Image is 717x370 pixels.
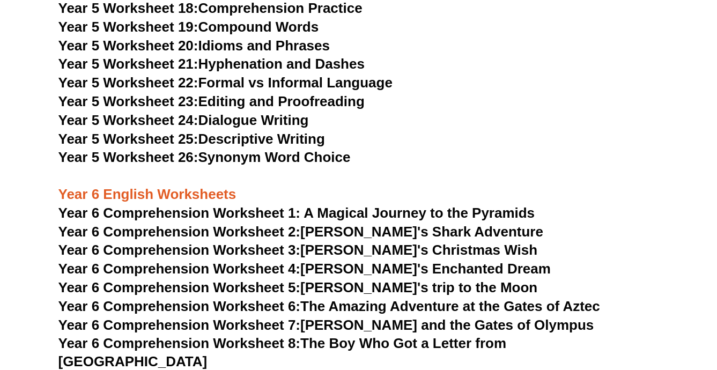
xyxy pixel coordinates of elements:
[58,205,535,221] a: Year 6 Comprehension Worksheet 1: A Magical Journey to the Pyramids
[58,56,365,72] a: Year 5 Worksheet 21:Hyphenation and Dashes
[58,317,301,333] span: Year 6 Comprehension Worksheet 7:
[58,19,198,35] span: Year 5 Worksheet 19:
[58,38,198,54] span: Year 5 Worksheet 20:
[58,242,538,258] a: Year 6 Comprehension Worksheet 3:[PERSON_NAME]'s Christmas Wish
[58,242,301,258] span: Year 6 Comprehension Worksheet 3:
[58,149,198,165] span: Year 5 Worksheet 26:
[58,56,198,72] span: Year 5 Worksheet 21:
[58,335,507,369] a: Year 6 Comprehension Worksheet 8:The Boy Who Got a Letter from [GEOGRAPHIC_DATA]
[58,298,301,314] span: Year 6 Comprehension Worksheet 6:
[58,93,365,109] a: Year 5 Worksheet 23:Editing and Proofreading
[58,75,198,91] span: Year 5 Worksheet 22:
[58,167,659,204] h3: Year 6 English Worksheets
[533,249,717,370] iframe: Chat Widget
[58,131,325,147] a: Year 5 Worksheet 25:Descriptive Writing
[58,298,600,314] a: Year 6 Comprehension Worksheet 6:The Amazing Adventure at the Gates of Aztec
[58,93,198,109] span: Year 5 Worksheet 23:
[58,261,551,277] a: Year 6 Comprehension Worksheet 4:[PERSON_NAME]'s Enchanted Dream
[58,112,198,128] span: Year 5 Worksheet 24:
[58,149,351,165] a: Year 5 Worksheet 26:Synonym Word Choice
[58,75,393,91] a: Year 5 Worksheet 22:Formal vs Informal Language
[58,112,309,128] a: Year 5 Worksheet 24:Dialogue Writing
[58,224,543,240] a: Year 6 Comprehension Worksheet 2:[PERSON_NAME]'s Shark Adventure
[58,19,319,35] a: Year 5 Worksheet 19:Compound Words
[58,224,301,240] span: Year 6 Comprehension Worksheet 2:
[58,131,198,147] span: Year 5 Worksheet 25:
[58,317,594,333] a: Year 6 Comprehension Worksheet 7:[PERSON_NAME] and the Gates of Olympus
[58,279,301,295] span: Year 6 Comprehension Worksheet 5:
[58,335,301,351] span: Year 6 Comprehension Worksheet 8:
[58,279,538,295] a: Year 6 Comprehension Worksheet 5:[PERSON_NAME]'s trip to the Moon
[58,38,330,54] a: Year 5 Worksheet 20:Idioms and Phrases
[58,261,301,277] span: Year 6 Comprehension Worksheet 4:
